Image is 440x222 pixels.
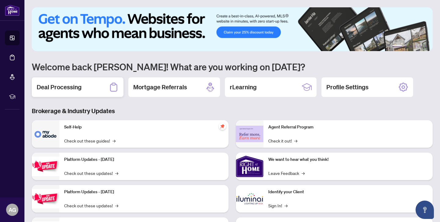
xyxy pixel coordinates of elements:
[236,126,263,142] img: Agent Referral Program
[268,137,297,144] a: Check it out!→
[405,45,407,47] button: 2
[268,156,428,163] p: We want to hear what you think!
[64,124,224,131] p: Self-Help
[294,137,297,144] span: →
[219,123,226,130] span: pushpin
[326,83,369,91] h2: Profile Settings
[419,45,422,47] button: 5
[268,189,428,195] p: Identify your Client
[64,189,224,195] p: Platform Updates - [DATE]
[37,83,82,91] h2: Deal Processing
[424,45,427,47] button: 6
[5,5,20,16] img: logo
[9,205,16,214] span: AG
[133,83,187,91] h2: Mortgage Referrals
[236,185,263,213] img: Identify your Client
[64,202,118,209] a: Check out these updates!→
[414,45,417,47] button: 4
[409,45,412,47] button: 3
[32,107,433,115] h3: Brokerage & Industry Updates
[268,170,305,176] a: Leave Feedback→
[112,137,116,144] span: →
[32,61,433,72] h1: Welcome back [PERSON_NAME]! What are you working on [DATE]?
[115,202,118,209] span: →
[302,170,305,176] span: →
[268,202,288,209] a: Sign In!→
[115,170,118,176] span: →
[32,157,59,176] img: Platform Updates - July 21, 2025
[236,153,263,180] img: We want to hear what you think!
[32,120,59,148] img: Self-Help
[392,45,402,47] button: 1
[268,124,428,131] p: Agent Referral Program
[32,189,59,208] img: Platform Updates - July 8, 2025
[230,83,257,91] h2: rLearning
[284,202,288,209] span: →
[64,156,224,163] p: Platform Updates - [DATE]
[32,7,433,51] img: Slide 0
[64,170,118,176] a: Check out these updates!→
[64,137,116,144] a: Check out these guides!→
[416,201,434,219] button: Open asap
